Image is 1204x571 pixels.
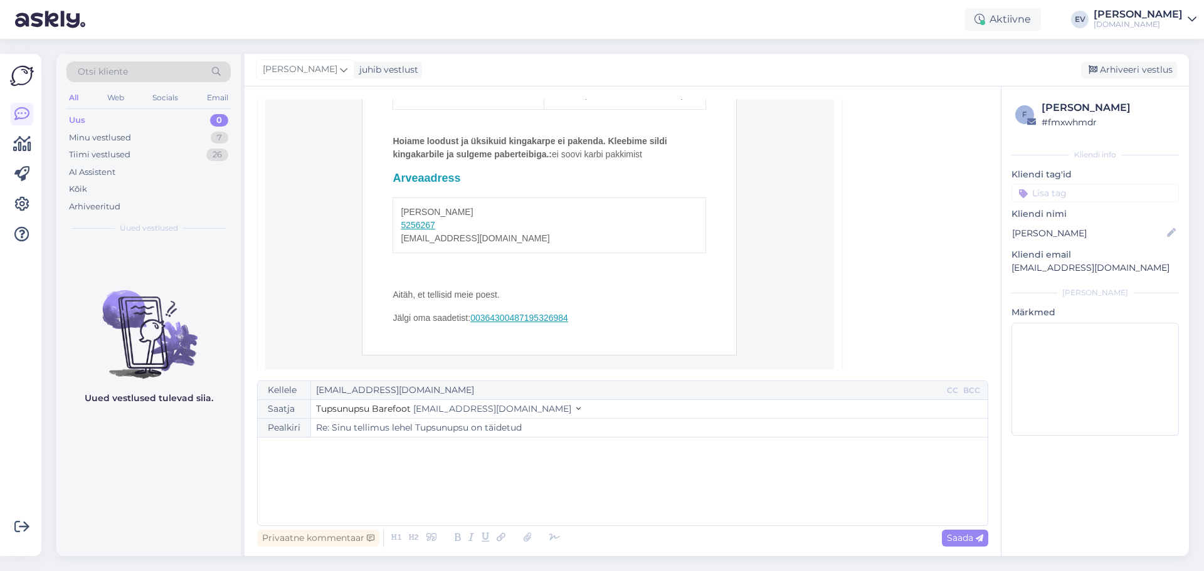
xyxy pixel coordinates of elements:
div: 26 [206,149,228,161]
div: # fmxwhmdr [1042,115,1175,129]
p: ei soovi karbi pakkimist [393,135,706,161]
div: juhib vestlust [354,63,418,76]
div: Saatja [258,400,311,418]
div: Tiimi vestlused [69,149,130,161]
div: Arhiveeritud [69,201,120,213]
img: Askly Logo [10,64,34,88]
span: [EMAIL_ADDRESS][DOMAIN_NAME] [413,403,571,414]
p: [EMAIL_ADDRESS][DOMAIN_NAME] [1011,261,1179,275]
div: Aktiivne [964,8,1041,31]
div: EV [1071,11,1089,28]
input: Recepient... [311,381,944,399]
p: Kliendi email [1011,248,1179,261]
div: [PERSON_NAME] [1042,100,1175,115]
input: Lisa nimi [1012,226,1164,240]
span: Otsi kliente [78,65,128,78]
a: 5256267 [401,220,435,230]
div: Kõik [69,183,87,196]
a: [PERSON_NAME][DOMAIN_NAME] [1094,9,1196,29]
div: Pealkiri [258,419,311,437]
div: CC [944,385,961,396]
div: Web [105,90,127,106]
strong: Hoiame loodust ja üksikuid kingakarpe ei pakenda. Kleebime sildi kingakarbile ja sulgeme pabertei... [393,136,667,159]
p: Kliendi nimi [1011,207,1179,221]
div: 0 [210,114,228,127]
div: All [66,90,81,106]
input: Write subject here... [311,419,988,437]
span: Saada [947,532,983,543]
span: Tupsunupsu Barefoot [316,403,411,414]
p: Kliendi tag'id [1011,168,1179,181]
span: f [1022,110,1027,119]
div: Email [204,90,231,106]
div: AI Assistent [69,166,115,179]
span: [PERSON_NAME] [263,63,337,76]
img: No chats [56,268,241,380]
span: Uued vestlused [120,223,178,234]
a: 00364300487195326984 [470,313,568,323]
div: [PERSON_NAME] [1011,287,1179,298]
p: Aitäh, et tellisid meie poest. [393,288,706,301]
div: BCC [961,385,983,396]
div: Kellele [258,381,311,399]
p: Uued vestlused tulevad siia. [85,392,213,405]
div: Uus [69,114,85,127]
div: Kliendi info [1011,149,1179,160]
div: Arhiveeri vestlus [1081,61,1178,78]
p: Jälgi oma saadetist: [393,312,706,325]
button: Tupsunupsu Barefoot [EMAIL_ADDRESS][DOMAIN_NAME] [316,402,581,416]
p: Märkmed [1011,306,1179,319]
input: Lisa tag [1011,184,1179,202]
div: Minu vestlused [69,132,131,144]
div: Privaatne kommentaar [257,530,379,547]
div: [PERSON_NAME] [1094,9,1183,19]
div: Socials [150,90,181,106]
div: [DOMAIN_NAME] [1094,19,1183,29]
div: 7 [211,132,228,144]
address: [PERSON_NAME] [EMAIL_ADDRESS][DOMAIN_NAME] [393,197,706,253]
h2: Arveaadress [393,171,706,186]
